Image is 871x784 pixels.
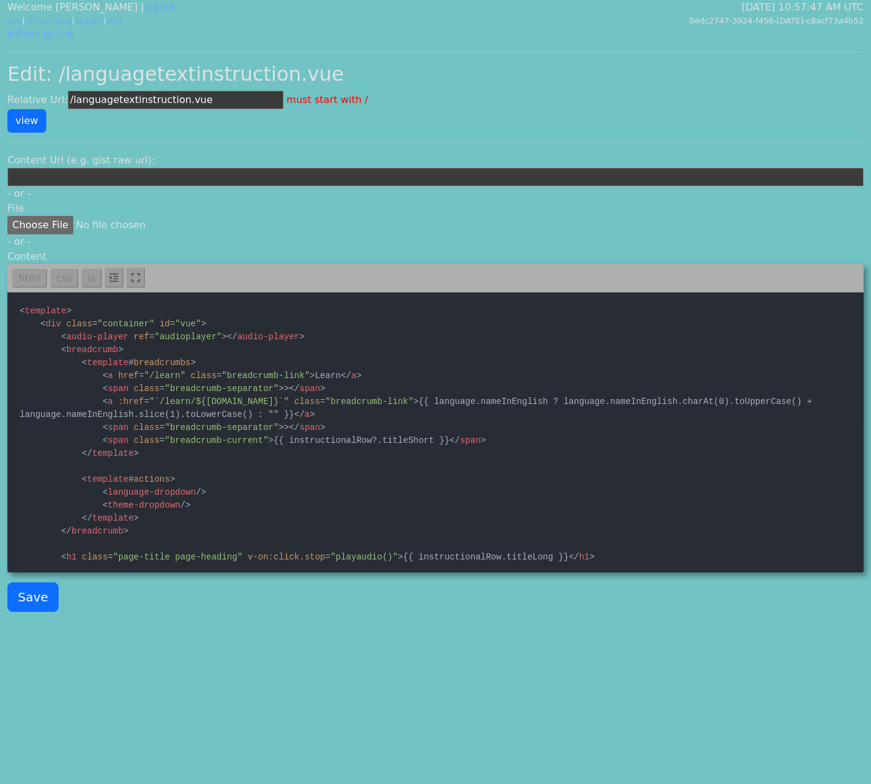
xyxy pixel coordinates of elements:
[7,91,864,109] div: Relative Url:
[7,16,22,25] a: dev
[68,91,284,109] input: /abc
[7,201,864,216] div: File
[7,582,59,612] button: Save
[287,94,368,105] span: must start with /
[7,292,864,570] textarea: <loremips> <dol sitam="consectet" ad="eli"> <seddo-eiusmo tem="incididuntu"></labor-etdolo> <magn...
[7,186,864,201] div: - or -
[689,15,864,27] div: 0edc2747-3924-f456-[DATE]-c8acf73a4b52
[51,269,78,287] a: css
[81,269,102,287] a: js
[25,16,72,25] a: instructions
[7,28,73,40] a: Back to List
[144,1,176,13] a: logout
[7,109,46,133] a: view
[846,356,871,429] iframe: Ybug feedback widget
[107,16,121,25] a: info
[7,234,864,249] div: - or -
[7,249,864,264] div: Content
[75,16,104,25] a: sample
[7,153,864,186] div: Content Url (e.g. gist raw url):
[12,269,47,287] a: html
[126,268,145,287] a: Toggle fullscreen mode
[7,62,864,86] h2: Edit: /languagetextinstruction.vue
[7,15,175,27] div: | | |
[105,268,123,287] a: Toggle tabs or spaces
